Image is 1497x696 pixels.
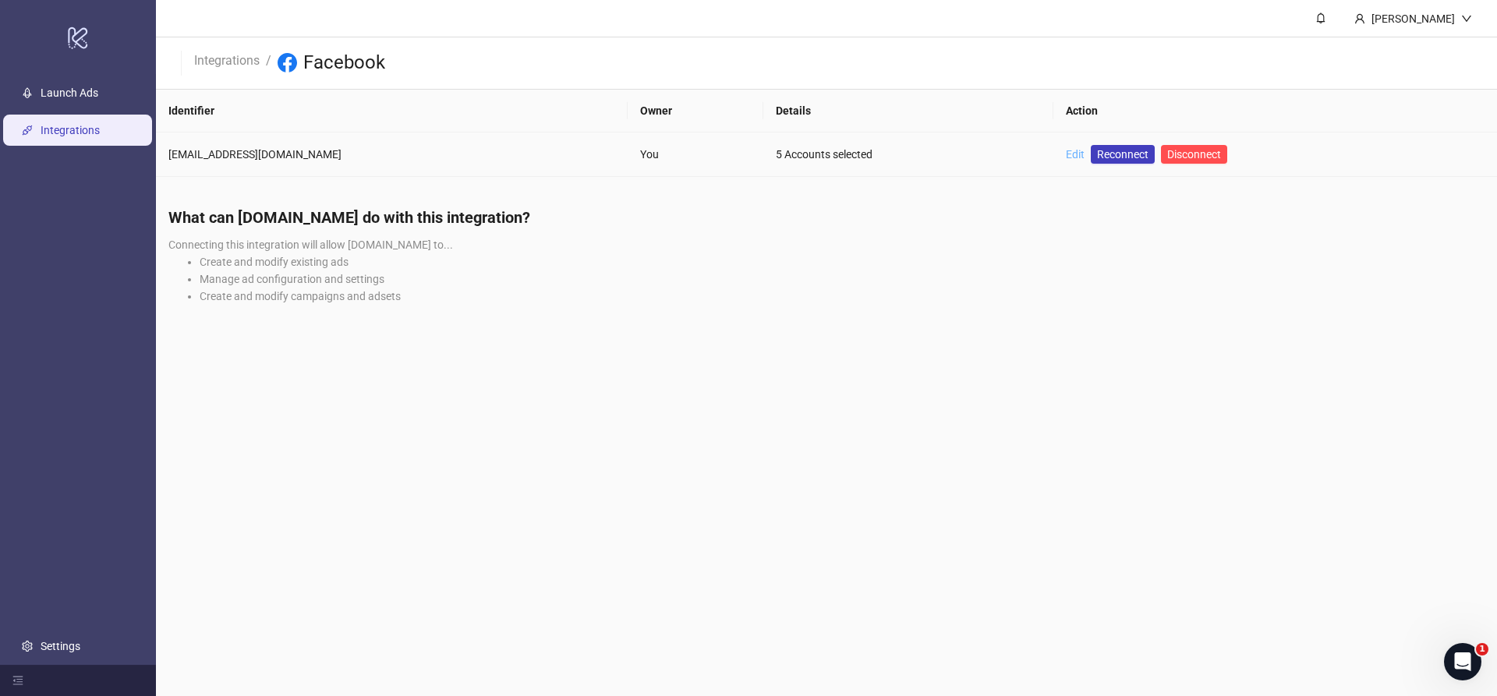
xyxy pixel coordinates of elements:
th: Action [1053,90,1497,132]
span: 1 [1476,643,1488,655]
h4: What can [DOMAIN_NAME] do with this integration? [168,207,1485,228]
th: Details [763,90,1053,132]
th: Identifier [156,90,628,132]
span: down [1461,13,1472,24]
span: bell [1315,12,1326,23]
a: Settings [41,640,80,652]
li: Create and modify existing ads [200,253,1485,270]
span: Disconnect [1167,148,1221,161]
a: Launch Ads [41,87,98,99]
button: Disconnect [1161,145,1227,164]
a: Integrations [191,51,263,68]
a: Edit [1066,148,1085,161]
li: Create and modify campaigns and adsets [200,288,1485,305]
a: Reconnect [1091,145,1155,164]
span: Connecting this integration will allow [DOMAIN_NAME] to... [168,238,453,251]
h3: Facebook [303,51,385,76]
li: / [266,51,271,76]
div: [EMAIL_ADDRESS][DOMAIN_NAME] [168,146,615,163]
a: Integrations [41,124,100,136]
span: menu-fold [12,675,23,686]
th: Owner [628,90,763,132]
div: You [640,146,751,163]
div: 5 Accounts selected [776,146,1041,163]
span: user [1354,13,1365,24]
div: [PERSON_NAME] [1365,10,1461,27]
iframe: Intercom live chat [1444,643,1481,680]
span: Reconnect [1097,146,1148,163]
li: Manage ad configuration and settings [200,270,1485,288]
